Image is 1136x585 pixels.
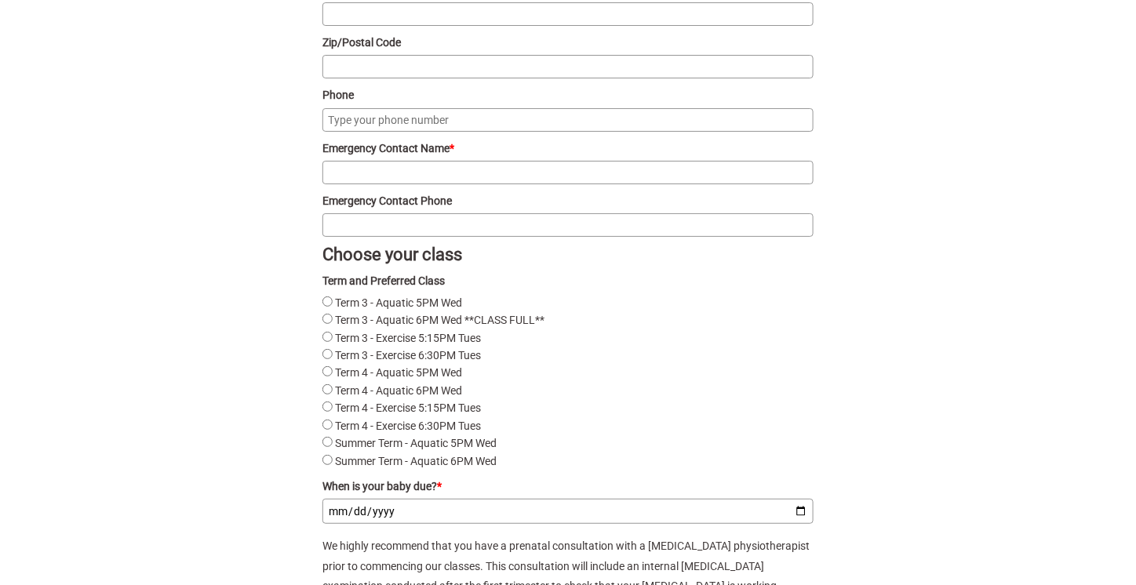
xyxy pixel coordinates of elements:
[335,296,462,309] label: Term 3 - Aquatic 5PM Wed
[335,366,462,379] label: Term 4 - Aquatic 5PM Wed
[335,314,544,326] label: Term 3 - Aquatic 6PM Wed **CLASS FULL**
[322,108,814,132] input: Type your phone number
[322,245,814,264] title: Choose your class
[322,34,814,51] label: Zip/Postal Code
[335,402,481,414] label: Term 4 - Exercise 5:15PM Tues
[322,478,814,495] label: When is your baby due?
[335,349,481,362] label: Term 3 - Exercise 6:30PM Tues
[335,420,481,432] label: Term 4 - Exercise 6:30PM Tues
[335,455,497,467] label: Summer Term - Aquatic 6PM Wed
[322,86,814,104] label: Phone
[322,192,814,209] label: Emergency Contact Phone
[322,140,814,157] label: Emergency Contact Name
[335,384,462,397] label: Term 4 - Aquatic 6PM Wed
[335,332,481,344] label: Term 3 - Exercise 5:15PM Tues
[335,437,497,449] label: Summer Term - Aquatic 5PM Wed
[322,272,445,289] legend: Term and Preferred Class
